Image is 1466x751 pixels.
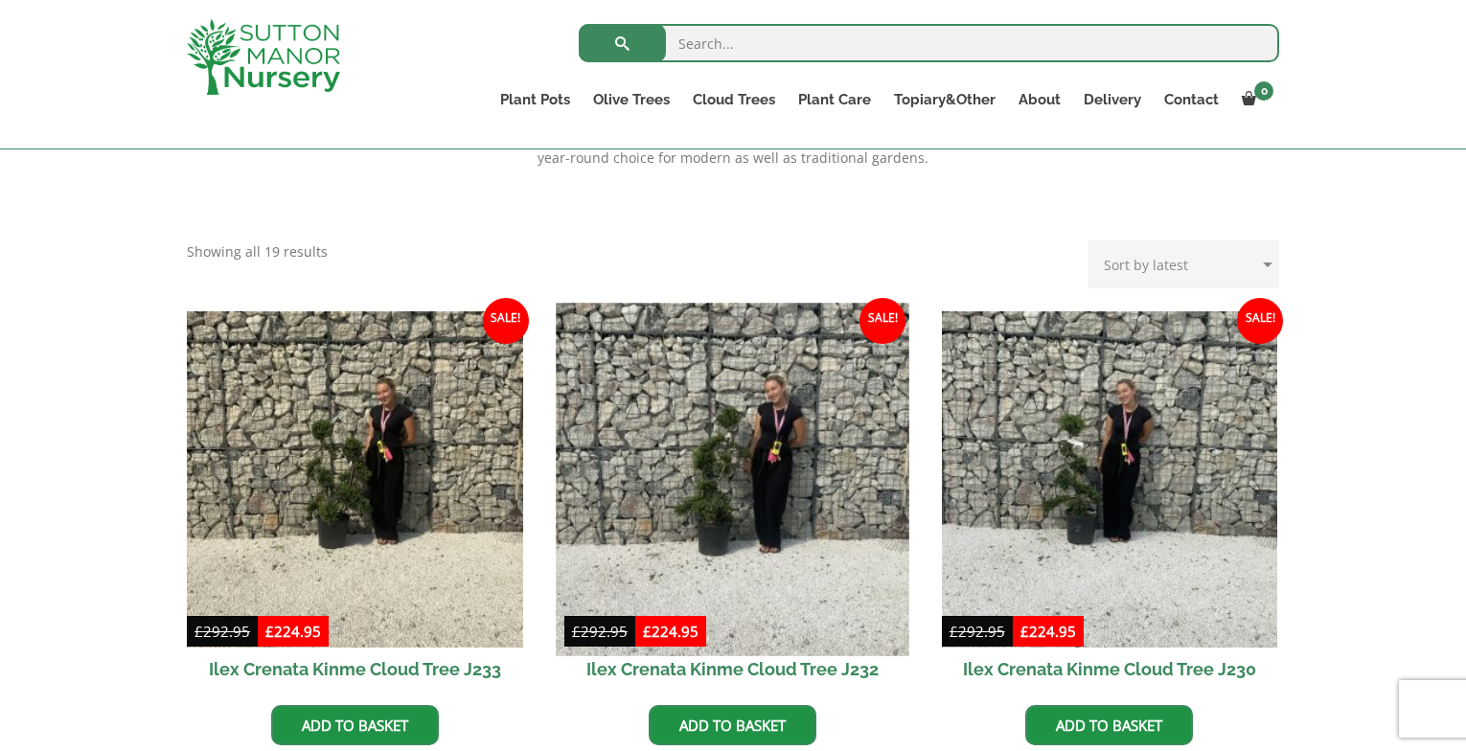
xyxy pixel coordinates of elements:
[859,298,905,344] span: Sale!
[187,19,340,95] img: logo
[950,622,958,641] span: £
[1025,705,1193,745] a: Add to basket: “Ilex Crenata Kinme Cloud Tree J230”
[787,86,882,113] a: Plant Care
[643,622,652,641] span: £
[1020,622,1076,641] bdi: 224.95
[564,648,901,691] h2: Ilex Crenata Kinme Cloud Tree J232
[1007,86,1072,113] a: About
[942,648,1278,691] h2: Ilex Crenata Kinme Cloud Tree J230
[942,311,1278,691] a: Sale! Ilex Crenata Kinme Cloud Tree J230
[265,622,274,641] span: £
[187,311,523,691] a: Sale! Ilex Crenata Kinme Cloud Tree J233
[187,311,523,648] img: Ilex Crenata Kinme Cloud Tree J233
[1020,622,1029,641] span: £
[271,705,439,745] a: Add to basket: “Ilex Crenata Kinme Cloud Tree J233”
[564,311,901,691] a: Sale! Ilex Crenata Kinme Cloud Tree J232
[187,648,523,691] h2: Ilex Crenata Kinme Cloud Tree J233
[1230,86,1279,113] a: 0
[643,622,699,641] bdi: 224.95
[882,86,1007,113] a: Topiary&Other
[195,622,203,641] span: £
[950,622,1005,641] bdi: 292.95
[1237,298,1283,344] span: Sale!
[1153,86,1230,113] a: Contact
[265,622,321,641] bdi: 224.95
[1254,81,1273,101] span: 0
[483,298,529,344] span: Sale!
[572,622,581,641] span: £
[489,86,582,113] a: Plant Pots
[681,86,787,113] a: Cloud Trees
[579,24,1279,62] input: Search...
[649,705,816,745] a: Add to basket: “Ilex Crenata Kinme Cloud Tree J232”
[582,86,681,113] a: Olive Trees
[187,240,328,263] p: Showing all 19 results
[1088,240,1279,288] select: Shop order
[556,303,908,655] img: Ilex Crenata Kinme Cloud Tree J232
[942,311,1278,648] img: Ilex Crenata Kinme Cloud Tree J230
[1072,86,1153,113] a: Delivery
[572,622,628,641] bdi: 292.95
[195,622,250,641] bdi: 292.95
